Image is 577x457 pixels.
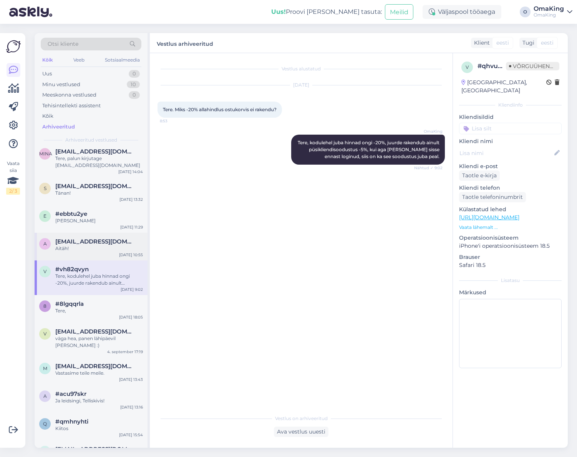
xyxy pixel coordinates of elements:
font: Taotle e-kirja [462,172,497,179]
font: Tänan! [55,190,71,196]
font: [DATE] [293,82,309,88]
span: rickheuvelmans@hotmail.com [55,446,135,453]
font: Tere, [55,308,66,314]
font: iPhone'i operatsioonisüsteem 18.5 [459,242,550,249]
font: [DATE] 15:54 [119,432,143,437]
font: Ja leidsingi, Telliskivis! [55,398,104,404]
a: OmaKingOmaKing [534,6,572,18]
span: #qmhnyhti [55,418,88,425]
font: [EMAIL_ADDRESS][DOMAIN_NAME] [55,362,161,370]
font: Väljaspool tööaega [438,8,495,15]
font: Tere, kodulehel juba hinnad ongi -20%, juurde rakendub ainult püsikliendisoodustus -5%, kui aga [... [55,273,141,314]
font: Tere. Miks -20% allahindlus ostukorvis ei rakendu? [163,107,277,112]
font: [DATE] 10:55 [119,252,143,257]
font: 0 [133,70,136,77]
font: Vastasime teile meile. [55,370,104,376]
font: [DATE] 11:29 [120,225,143,230]
font: Vaata lähemalt ... [459,224,498,230]
font: Uus! [271,8,286,15]
span: maris.pukk@kaamos.ee [55,363,135,370]
button: Meilid [385,4,413,19]
font: #acu97skr [55,390,86,397]
font: Lisatasu [501,277,520,283]
font: Kliendisildid [459,113,494,120]
font: [DATE] 13:32 [119,197,143,202]
font: [PERSON_NAME] [55,218,96,223]
font: #8lgqqrla [55,300,84,307]
img: Askly logo [6,39,21,54]
font: #ebbtu2ye [55,210,87,217]
font: [EMAIL_ADDRESS][DOMAIN_NAME] [55,238,161,245]
font: Kliendi telefon [459,184,500,191]
font: [EMAIL_ADDRESS][DOMAIN_NAME] [55,328,161,335]
font: Kliendi nimi [459,138,493,145]
font: Tere, palun kirjutage [EMAIL_ADDRESS][DOMAIN_NAME] [55,155,140,168]
font: [DATE] 18:05 [119,315,143,320]
font: Arhiveeritud vestlused [65,137,117,143]
font: Sotsiaalmeedia [105,57,140,63]
font: Vestlus alustatud [282,66,321,72]
font: 0 [133,92,136,98]
font: Märkused [459,289,486,296]
font: 4. september 17:19 [107,349,143,354]
font: Klient [474,39,490,46]
font: Ava vestlus uuesti [277,428,325,435]
a: [URL][DOMAIN_NAME] [459,214,519,221]
font: 8:53 [160,118,167,123]
font: [GEOGRAPHIC_DATA], [GEOGRAPHIC_DATA] [461,79,527,94]
font: Tehisintellekti assistent [42,102,101,108]
span: annelajarvik@gmail.com [55,238,135,245]
font: v [466,64,469,70]
span: varik900@gmail.com [55,328,135,335]
font: Uus [42,70,52,77]
font: [DATE] 9:02 [121,287,143,292]
font: qhvupbzw [482,62,516,70]
font: #qmhnyhti [55,418,88,425]
font: / 3 [12,188,17,194]
span: info@fotboden.se [55,148,135,155]
font: Taotle telefoninumbrit [462,193,523,200]
font: Külastatud lehed [459,206,506,213]
input: Lisa nimi [459,149,553,157]
font: v [43,331,46,337]
font: Kõik [42,57,53,63]
font: [DATE] 13:43 [119,377,143,382]
font: e [43,213,46,219]
font: v [43,269,46,274]
font: Veeb [73,57,85,63]
font: OmaKing [534,12,556,18]
font: q [43,421,47,427]
font: Proovi [PERSON_NAME] tasuta: [286,8,382,15]
font: mina [39,151,52,157]
font: #vh82qvyn [55,265,89,273]
font: eesti [541,39,554,46]
font: OmaKing [534,5,564,12]
font: 2 [9,188,12,194]
font: Kliendiinfo [498,102,523,108]
font: a [43,393,47,399]
font: Nähtud ✓ 9:02 [414,165,443,170]
span: kuivanen@gmail.com [55,183,135,190]
font: m [43,365,47,371]
font: # [478,62,482,70]
span: #vh82qvyn [55,266,89,273]
font: väga hea, panen lähipäevil [PERSON_NAME] :) [55,335,116,348]
input: Lisa silt [459,123,562,134]
font: 8 [43,303,46,309]
font: Minu vestlused [42,81,80,87]
font: Vaata siia [7,160,20,173]
font: O [523,9,527,15]
font: Vestlus on arhiveeritud [275,415,328,421]
font: Võrguühenduseta [513,63,572,70]
font: a [43,241,47,247]
font: [EMAIL_ADDRESS][DOMAIN_NAME] [55,148,161,155]
font: [DATE] 13:16 [120,405,143,410]
font: Kõik [42,113,53,119]
font: eesti [496,39,509,46]
font: [EMAIL_ADDRESS][DOMAIN_NAME] [55,182,161,190]
font: [DATE] 14:04 [118,169,143,174]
